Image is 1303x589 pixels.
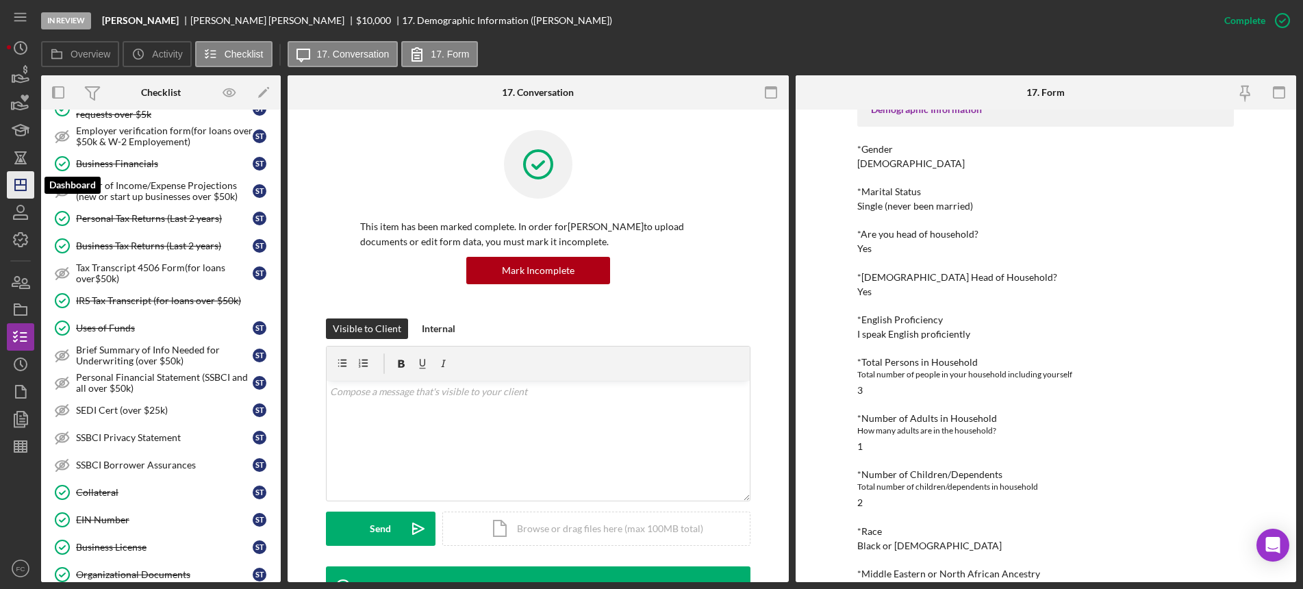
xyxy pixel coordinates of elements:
[857,329,970,340] div: I speak English proficiently
[48,451,274,479] a: SSBCI Borrower AssurancesST
[857,413,1234,424] div: *Number of Adults in Household
[48,561,274,588] a: Organizational DocumentsST
[76,542,253,553] div: Business License
[253,129,266,143] div: S T
[402,15,612,26] div: 17. Demographic Information ([PERSON_NAME])
[76,180,253,202] div: 1 Year of Income/Expense Projections (new or start up businesses over $50k)
[76,240,253,251] div: Business Tax Returns (Last 2 years)
[76,262,253,284] div: Tax Transcript 4506 Form(for loans over$50k)
[253,458,266,472] div: S T
[857,144,1234,155] div: *Gender
[857,286,872,297] div: Yes
[326,512,435,546] button: Send
[1256,529,1289,562] div: Open Intercom Messenger
[253,431,266,444] div: S T
[253,486,266,499] div: S T
[48,506,274,534] a: EIN NumberST
[253,212,266,225] div: S T
[48,232,274,260] a: Business Tax Returns (Last 2 years)ST
[857,385,863,396] div: 3
[48,287,274,314] a: IRS Tax Transcript (for loans over $50k)
[195,41,273,67] button: Checklist
[76,487,253,498] div: Collateral
[76,432,253,443] div: SSBCI Privacy Statement
[48,177,274,205] a: 1 Year of Income/Expense Projections (new or start up businesses over $50k)ST
[857,201,973,212] div: Single (never been married)
[102,15,179,26] b: [PERSON_NAME]
[857,568,1234,579] div: *Middle Eastern or North African Ancestry
[857,469,1234,480] div: *Number of Children/Dependents
[7,555,34,582] button: FC
[190,15,356,26] div: [PERSON_NAME] [PERSON_NAME]
[502,257,574,284] div: Mark Incomplete
[76,125,253,147] div: Employer verification form(for loans over $50k & W-2 Employement)
[502,87,574,98] div: 17. Conversation
[466,257,610,284] button: Mark Incomplete
[253,239,266,253] div: S T
[76,344,253,366] div: Brief Summary of Info Needed for Underwriting (over $50k)
[857,186,1234,197] div: *Marital Status
[857,243,872,254] div: Yes
[71,49,110,60] label: Overview
[253,540,266,554] div: S T
[370,512,391,546] div: Send
[41,41,119,67] button: Overview
[141,87,181,98] div: Checklist
[326,318,408,339] button: Visible to Client
[253,157,266,171] div: S T
[76,460,253,471] div: SSBCI Borrower Assurances
[857,497,863,508] div: 2
[857,441,863,452] div: 1
[857,357,1234,368] div: *Total Persons in Household
[857,272,1234,283] div: *[DEMOGRAPHIC_DATA] Head of Household?
[857,368,1234,381] div: Total number of people in your household including yourself
[48,342,274,369] a: Brief Summary of Info Needed for Underwriting (over $50k)ST
[857,229,1234,240] div: *Are you head of household?
[1224,7,1265,34] div: Complete
[422,318,455,339] div: Internal
[253,321,266,335] div: S T
[48,534,274,561] a: Business LicenseST
[48,314,274,342] a: Uses of FundsST
[16,565,25,573] text: FC
[356,14,391,26] span: $10,000
[48,479,274,506] a: CollateralST
[253,266,266,280] div: S T
[431,49,469,60] label: 17. Form
[1026,87,1065,98] div: 17. Form
[871,104,1220,115] div: Demographic Information
[123,41,191,67] button: Activity
[857,314,1234,325] div: *English Proficiency
[253,568,266,581] div: S T
[48,369,274,397] a: Personal Financial Statement (SSBCI and all over $50k)ST
[48,260,274,287] a: Tax Transcript 4506 Form(for loans over$50k)ST
[76,372,253,394] div: Personal Financial Statement (SSBCI and all over $50k)
[76,514,253,525] div: EIN Number
[253,184,266,198] div: S T
[48,397,274,424] a: SEDI Cert (over $25k)ST
[253,403,266,417] div: S T
[415,318,462,339] button: Internal
[317,49,390,60] label: 17. Conversation
[857,526,1234,537] div: *Race
[48,205,274,232] a: Personal Tax Returns (Last 2 years)ST
[333,318,401,339] div: Visible to Client
[225,49,264,60] label: Checklist
[253,376,266,390] div: S T
[76,158,253,169] div: Business Financials
[360,219,716,250] p: This item has been marked complete. In order for [PERSON_NAME] to upload documents or edit form d...
[76,569,253,580] div: Organizational Documents
[76,323,253,334] div: Uses of Funds
[857,480,1234,494] div: Total number of children/dependents in household
[253,349,266,362] div: S T
[401,41,478,67] button: 17. Form
[76,295,273,306] div: IRS Tax Transcript (for loans over $50k)
[76,213,253,224] div: Personal Tax Returns (Last 2 years)
[48,123,274,150] a: Employer verification form(for loans over $50k & W-2 Employement)ST
[857,424,1234,438] div: How many adults are in the household?
[288,41,399,67] button: 17. Conversation
[48,424,274,451] a: SSBCI Privacy StatementST
[76,405,253,416] div: SEDI Cert (over $25k)
[857,158,965,169] div: [DEMOGRAPHIC_DATA]
[48,150,274,177] a: Business FinancialsST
